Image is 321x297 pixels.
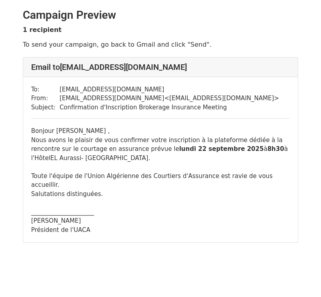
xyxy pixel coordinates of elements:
b: lundi 22 septembre 2025 [179,145,264,152]
div: _____________________ [PERSON_NAME] Président de l'UACA [31,208,290,235]
h2: Campaign Preview [23,8,298,22]
span: EL Aurassi [50,154,81,162]
td: [EMAIL_ADDRESS][DOMAIN_NAME] [59,85,279,94]
td: Confirmation d'Inscription Brokerage Insurance Meeting [59,103,279,112]
div: Nous avons le plaisir de vous confirmer votre inscription à la plateforme dédiée à la rencontre s... [31,136,290,163]
div: Bonjour [PERSON_NAME] , [31,127,290,234]
td: [EMAIL_ADDRESS][DOMAIN_NAME] < [EMAIL_ADDRESS][DOMAIN_NAME] > [59,94,279,103]
p: To send your campaign, go back to Gmail and click "Send". [23,40,298,49]
td: From: [31,94,59,103]
div: Toute l'équipe de l'Union Algérienne des Courtiers d'Assurance est ravie de vous accueillir. Salu... [31,162,290,198]
b: 8h30 [267,145,284,152]
strong: 1 recipient [23,26,61,34]
td: Subject: [31,103,59,112]
td: To: [31,85,59,94]
h4: Email to [EMAIL_ADDRESS][DOMAIN_NAME] [31,62,290,72]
